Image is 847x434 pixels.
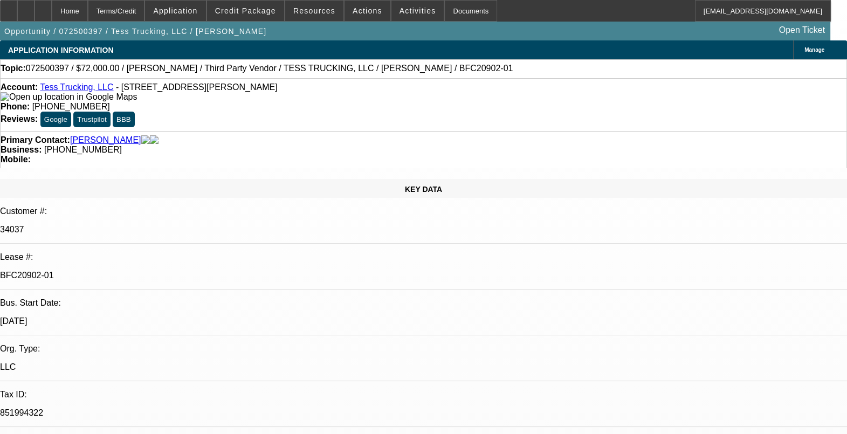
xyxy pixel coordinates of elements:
[141,135,150,145] img: facebook-icon.png
[1,92,137,101] a: View Google Maps
[150,135,159,145] img: linkedin-icon.png
[285,1,343,21] button: Resources
[32,102,110,111] span: [PHONE_NUMBER]
[1,82,38,92] strong: Account:
[293,6,335,15] span: Resources
[4,27,266,36] span: Opportunity / 072500397 / Tess Trucking, LLC / [PERSON_NAME]
[353,6,382,15] span: Actions
[400,6,436,15] span: Activities
[1,145,42,154] strong: Business:
[153,6,197,15] span: Application
[1,102,30,111] strong: Phone:
[113,112,135,127] button: BBB
[1,155,31,164] strong: Mobile:
[116,82,278,92] span: - [STREET_ADDRESS][PERSON_NAME]
[391,1,444,21] button: Activities
[1,135,70,145] strong: Primary Contact:
[1,64,26,73] strong: Topic:
[775,21,829,39] a: Open Ticket
[8,46,113,54] span: APPLICATION INFORMATION
[345,1,390,21] button: Actions
[44,145,122,154] span: [PHONE_NUMBER]
[207,1,284,21] button: Credit Package
[215,6,276,15] span: Credit Package
[70,135,141,145] a: [PERSON_NAME]
[26,64,513,73] span: 072500397 / $72,000.00 / [PERSON_NAME] / Third Party Vendor / TESS TRUCKING, LLC / [PERSON_NAME] ...
[1,114,38,123] strong: Reviews:
[145,1,205,21] button: Application
[40,82,113,92] a: Tess Trucking, LLC
[40,112,71,127] button: Google
[405,185,442,194] span: KEY DATA
[1,92,137,102] img: Open up location in Google Maps
[73,112,110,127] button: Trustpilot
[804,47,824,53] span: Manage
